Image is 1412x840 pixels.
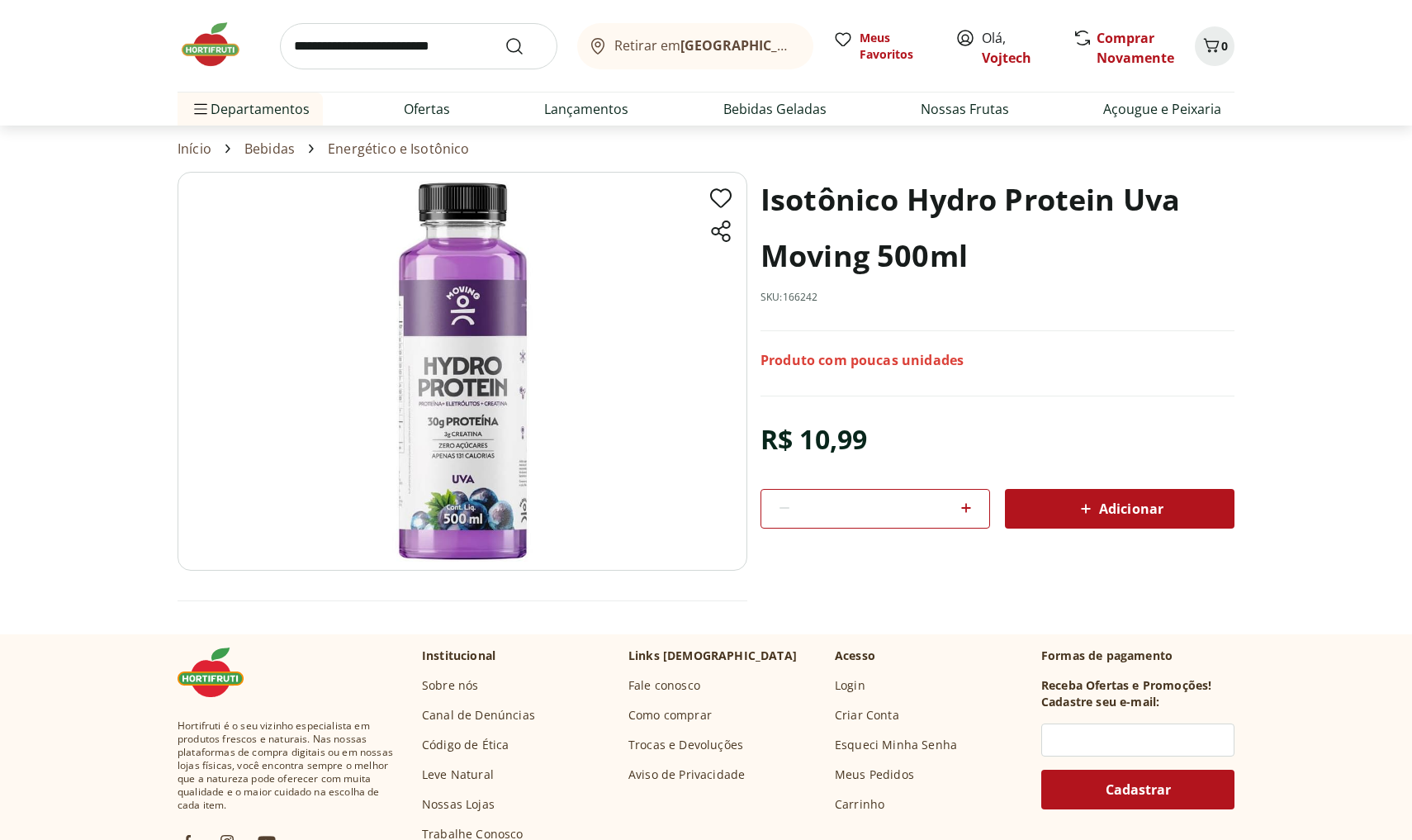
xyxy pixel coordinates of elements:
[1041,694,1159,710] h3: Cadastre seu e-mail:
[244,141,295,156] a: Bebidas
[328,141,470,156] a: Energético e Isotônico
[178,719,396,812] span: Hortifruti é o seu vizinho especialista em produtos frescos e naturais. Nas nossas plataformas de...
[835,766,914,783] a: Meus Pedidos
[835,677,865,694] a: Login
[178,141,211,156] a: Início
[544,99,628,119] a: Lançamentos
[1106,783,1171,796] span: Cadastrar
[1041,648,1234,664] p: Formas de pagamento
[760,172,1234,284] h1: Isotônico Hydro Protein Uva Moving 500ml
[1041,770,1234,809] button: Cadastrar
[422,677,478,694] a: Sobre nós
[628,737,743,753] a: Trocas e Devoluções
[835,796,884,813] a: Carrinho
[982,49,1031,67] a: Vojtech
[760,416,867,463] div: R$ 10,99
[422,648,495,664] p: Institucional
[628,766,745,783] a: Aviso de Privacidade
[422,707,535,724] a: Canal de Denúncias
[628,677,700,694] a: Fale conosco
[577,23,813,69] button: Retirar em[GEOGRAPHIC_DATA]/[GEOGRAPHIC_DATA]
[178,648,260,697] img: Hortifruti
[1195,26,1234,66] button: Carrinho
[1103,99,1221,119] a: Açougue e Peixaria
[833,30,936,63] a: Meus Favoritos
[982,28,1055,68] span: Olá,
[505,36,544,56] button: Submit Search
[178,172,747,571] img: Isotônico Hydro Protein Uva Moving 500ml
[614,38,797,53] span: Retirar em
[422,737,509,753] a: Código de Ética
[1221,38,1228,54] span: 0
[404,99,450,119] a: Ofertas
[723,99,827,119] a: Bebidas Geladas
[422,766,494,783] a: Leve Natural
[1041,677,1211,694] h3: Receba Ofertas e Promoções!
[921,99,1009,119] a: Nossas Frutas
[1005,489,1234,529] button: Adicionar
[760,291,818,304] p: SKU: 166242
[191,89,211,129] button: Menu
[835,707,899,724] a: Criar Conta
[1076,499,1163,519] span: Adicionar
[178,20,260,69] img: Hortifruti
[1097,29,1174,67] a: Comprar Novamente
[835,737,957,753] a: Esqueci Minha Senha
[860,30,936,63] span: Meus Favoritos
[835,648,875,664] p: Acesso
[422,796,495,813] a: Nossas Lojas
[628,707,712,724] a: Como comprar
[680,36,959,55] b: [GEOGRAPHIC_DATA]/[GEOGRAPHIC_DATA]
[760,351,964,369] p: Produto com poucas unidades
[280,23,557,69] input: search
[191,89,310,129] span: Departamentos
[628,648,797,664] p: Links [DEMOGRAPHIC_DATA]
